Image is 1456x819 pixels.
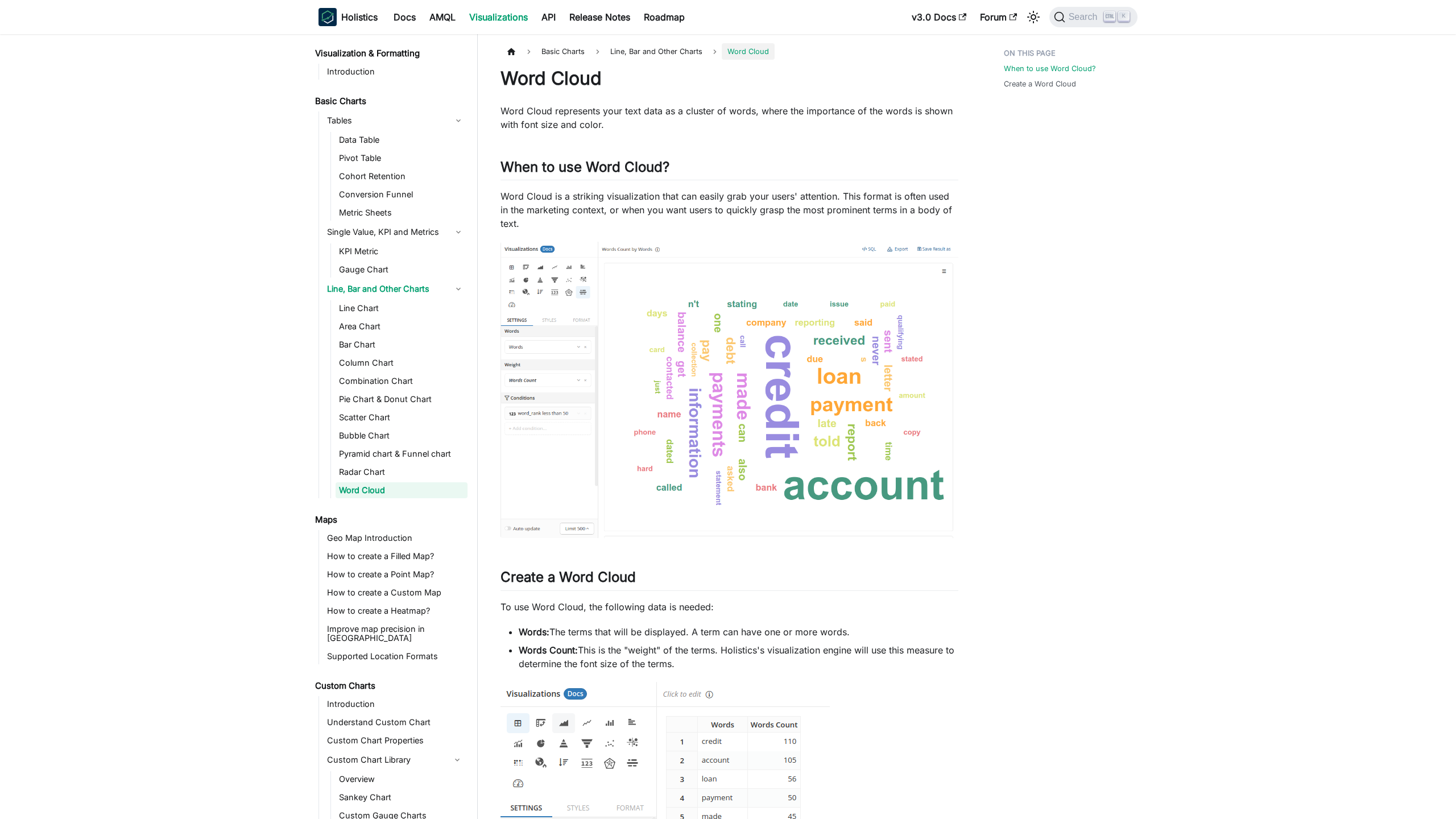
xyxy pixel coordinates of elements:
button: Switch between dark and light mode (currently light mode) [1024,8,1043,26]
a: Bar Chart [336,337,468,353]
b: Holistics [341,10,378,24]
a: How to create a Heatmap? [324,603,468,619]
span: Search [1065,12,1105,22]
a: How to create a Custom Map [324,585,468,601]
li: The terms that will be displayed. A term can have one or more words. [519,625,958,639]
a: Supported Location Formats [324,648,468,664]
a: Line, Bar and Other Charts [324,280,468,298]
a: Column Chart [336,355,468,371]
a: Forum [973,8,1024,26]
a: Introduction [324,696,468,712]
a: Line Chart [336,300,468,316]
a: Pivot Table [336,150,468,166]
a: v3.0 Docs [905,8,973,26]
a: Geo Map Introduction [324,530,468,546]
nav: Breadcrumbs [500,43,958,60]
button: Collapse sidebar category 'Custom Chart Library' [447,751,468,769]
a: Tables [324,111,468,130]
a: Overview [336,771,468,787]
p: Word Cloud is a striking visualization that can easily grab your users' attention. This format is... [500,189,958,230]
a: Introduction [324,64,468,80]
p: Word Cloud represents your text data as a cluster of words, where the importance of the words is ... [500,104,958,131]
a: How to create a Point Map? [324,566,468,582]
a: Custom Charts [312,678,468,694]
a: Bubble Chart [336,428,468,444]
a: When to use Word Cloud? [1004,63,1096,74]
span: Line, Bar and Other Charts [605,43,708,60]
a: Combination Chart [336,373,468,389]
a: Roadmap [637,8,692,26]
a: Understand Custom Chart [324,714,468,730]
a: Basic Charts [312,93,468,109]
a: API [535,8,562,26]
a: Pie Chart & Donut Chart [336,391,468,407]
strong: Words: [519,626,549,638]
a: Single Value, KPI and Metrics [324,223,468,241]
a: Home page [500,43,522,60]
a: Metric Sheets [336,205,468,221]
a: Cohort Retention [336,168,468,184]
nav: Docs sidebar [307,34,478,819]
a: Sankey Chart [336,789,468,805]
a: Improve map precision in [GEOGRAPHIC_DATA] [324,621,468,646]
p: To use Word Cloud, the following data is needed: [500,600,958,614]
a: Maps [312,512,468,528]
a: Scatter Chart [336,409,468,425]
a: Docs [387,8,423,26]
a: Visualizations [462,8,535,26]
h1: Word Cloud [500,67,958,90]
li: This is the "weight" of the terms. Holistics's visualization engine will use this measure to dete... [519,643,958,671]
a: Area Chart [336,318,468,334]
img: Holistics [318,8,337,26]
a: Custom Chart Properties [324,733,468,748]
a: Data Table [336,132,468,148]
h2: When to use Word Cloud? [500,159,958,180]
a: Radar Chart [336,464,468,480]
a: Visualization & Formatting [312,45,468,61]
span: Basic Charts [536,43,590,60]
h2: Create a Word Cloud [500,569,958,590]
a: AMQL [423,8,462,26]
a: Gauge Chart [336,262,468,278]
a: Conversion Funnel [336,187,468,202]
a: KPI Metric [336,243,468,259]
a: Create a Word Cloud [1004,78,1076,89]
span: Word Cloud [722,43,775,60]
a: Custom Chart Library [324,751,447,769]
strong: Words Count: [519,644,578,656]
a: Pyramid chart & Funnel chart [336,446,468,462]
button: Search (Ctrl+K) [1049,7,1137,27]
a: HolisticsHolistics [318,8,378,26]
a: Word Cloud [336,482,468,498]
kbd: K [1118,11,1130,22]
a: Release Notes [562,8,637,26]
a: How to create a Filled Map? [324,548,468,564]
